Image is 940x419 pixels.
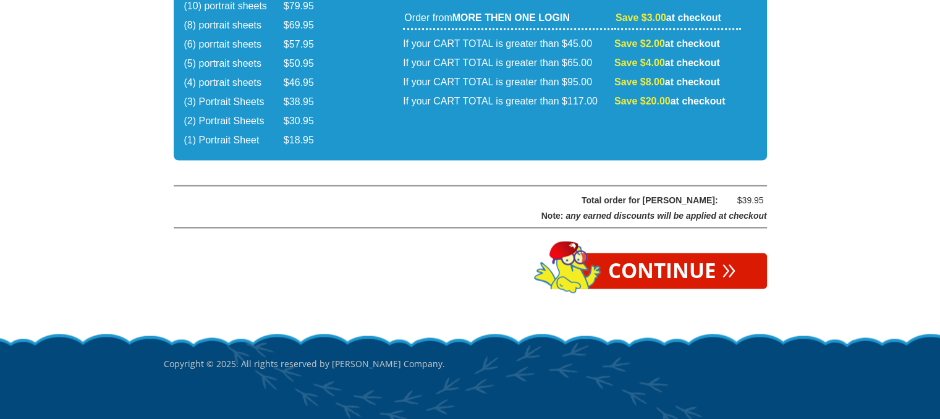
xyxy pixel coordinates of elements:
td: (3) Portrait Sheets [184,93,282,111]
span: Save $8.00 [614,77,665,87]
span: Save $4.00 [614,57,665,68]
td: Order from [403,11,613,30]
td: (8) portrait sheets [184,17,282,35]
td: $18.95 [284,132,329,150]
p: Copyright © 2025. All rights reserved by [PERSON_NAME] Company. [164,332,777,395]
div: Total order for [PERSON_NAME]: [205,192,718,208]
span: Note: [541,210,564,220]
td: (6) porrtait sheets [184,36,282,54]
strong: at checkout [614,57,720,68]
strong: at checkout [614,96,726,106]
span: » [722,260,736,274]
td: $69.95 [284,17,329,35]
td: If your CART TOTAL is greater than $65.00 [403,54,613,72]
td: $46.95 [284,74,329,92]
td: $50.95 [284,55,329,73]
td: If your CART TOTAL is greater than $45.00 [403,31,613,53]
td: (1) Portrait Sheet [184,132,282,150]
strong: at checkout [614,38,720,49]
td: (5) portrait sheets [184,55,282,73]
td: $38.95 [284,93,329,111]
td: $57.95 [284,36,329,54]
span: Save $20.00 [614,96,671,106]
td: If your CART TOTAL is greater than $95.00 [403,74,613,91]
div: $39.95 [727,192,764,208]
td: $30.95 [284,112,329,130]
span: Save $2.00 [614,38,665,49]
strong: at checkout [616,12,721,23]
td: If your CART TOTAL is greater than $117.00 [403,93,613,111]
strong: MORE THEN ONE LOGIN [452,12,570,23]
td: (4) portrait sheets [184,74,282,92]
strong: at checkout [614,77,720,87]
span: Save $3.00 [616,12,666,23]
span: any earned discounts will be applied at checkout [565,210,766,220]
a: Continue» [577,253,767,289]
td: (2) Portrait Sheets [184,112,282,130]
